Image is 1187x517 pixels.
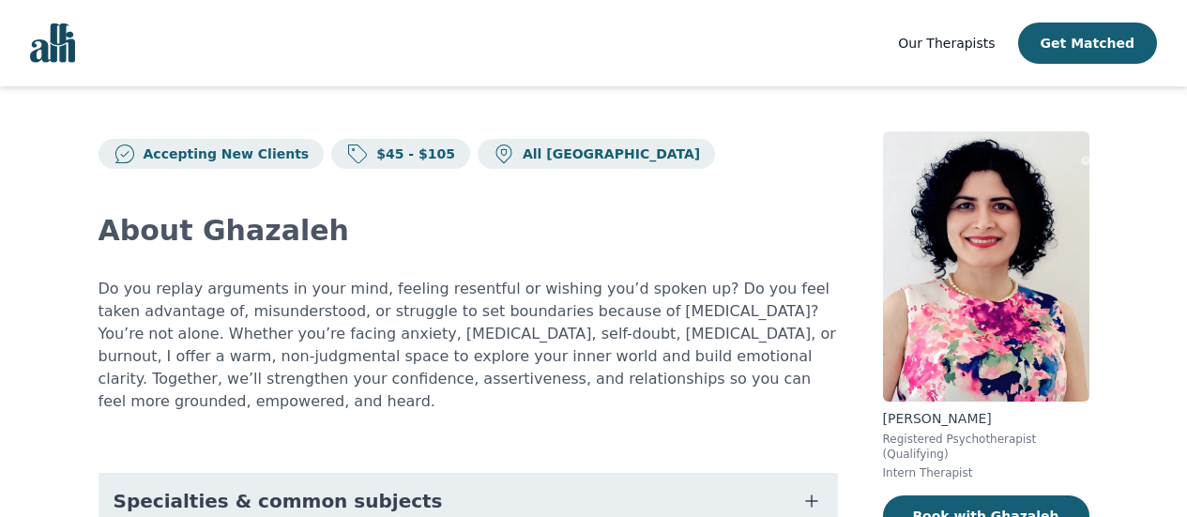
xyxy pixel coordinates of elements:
button: Get Matched [1018,23,1157,64]
p: All [GEOGRAPHIC_DATA] [515,144,700,163]
h2: About Ghazaleh [99,214,838,248]
p: Registered Psychotherapist (Qualifying) [883,432,1089,462]
p: Accepting New Clients [136,144,310,163]
p: [PERSON_NAME] [883,409,1089,428]
span: Specialties & common subjects [114,488,443,514]
span: Our Therapists [898,36,995,51]
p: Do you replay arguments in your mind, feeling resentful or wishing you’d spoken up? Do you feel t... [99,278,838,413]
img: Ghazaleh_Bozorg [883,131,1089,402]
img: alli logo [30,23,75,63]
a: Our Therapists [898,32,995,54]
p: $45 - $105 [369,144,455,163]
p: Intern Therapist [883,465,1089,480]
